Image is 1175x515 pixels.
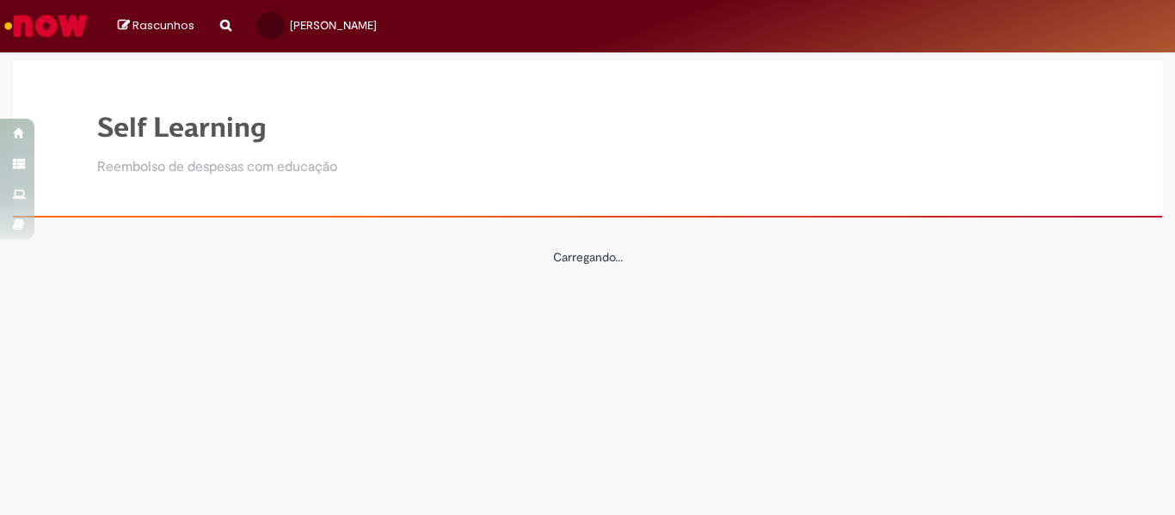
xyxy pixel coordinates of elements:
h2: Reembolso de despesas com educação [97,160,337,175]
img: ServiceNow [2,9,90,43]
center: Carregando... [97,248,1078,266]
a: Rascunhos [118,18,194,34]
h1: Self Learning [97,113,337,143]
span: Rascunhos [132,17,194,34]
span: [PERSON_NAME] [290,18,377,33]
